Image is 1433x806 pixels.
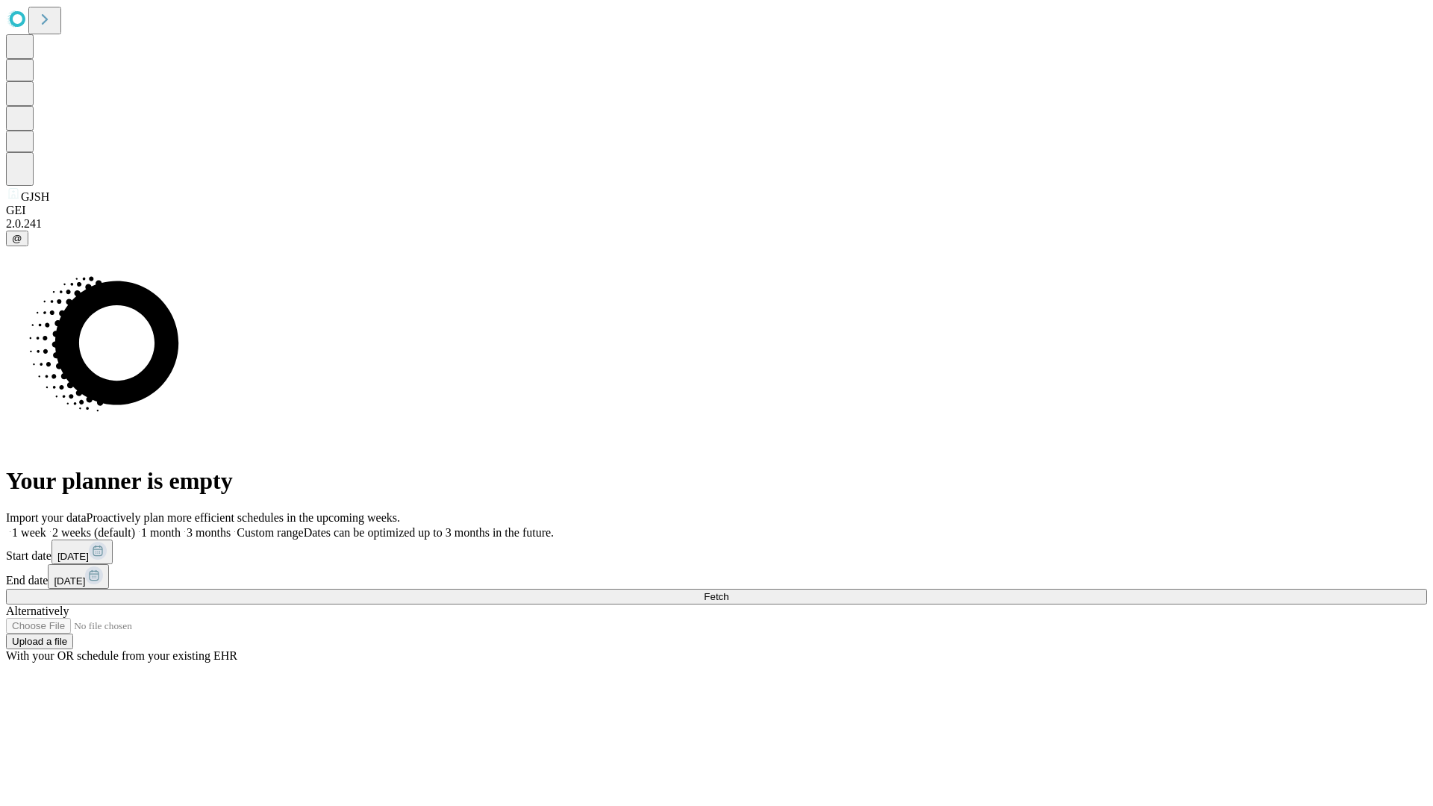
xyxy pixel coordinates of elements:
span: GJSH [21,190,49,203]
span: Import your data [6,511,87,524]
div: End date [6,564,1427,589]
h1: Your planner is empty [6,467,1427,495]
span: Proactively plan more efficient schedules in the upcoming weeks. [87,511,400,524]
span: Custom range [237,526,303,539]
button: [DATE] [48,564,109,589]
span: Alternatively [6,604,69,617]
span: [DATE] [54,575,85,587]
span: Fetch [704,591,728,602]
div: Start date [6,540,1427,564]
div: GEI [6,204,1427,217]
span: [DATE] [57,551,89,562]
span: Dates can be optimized up to 3 months in the future. [304,526,554,539]
span: With your OR schedule from your existing EHR [6,649,237,662]
span: @ [12,233,22,244]
button: Upload a file [6,634,73,649]
span: 2 weeks (default) [52,526,135,539]
button: Fetch [6,589,1427,604]
button: [DATE] [51,540,113,564]
button: @ [6,231,28,246]
span: 3 months [187,526,231,539]
span: 1 month [141,526,181,539]
span: 1 week [12,526,46,539]
div: 2.0.241 [6,217,1427,231]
